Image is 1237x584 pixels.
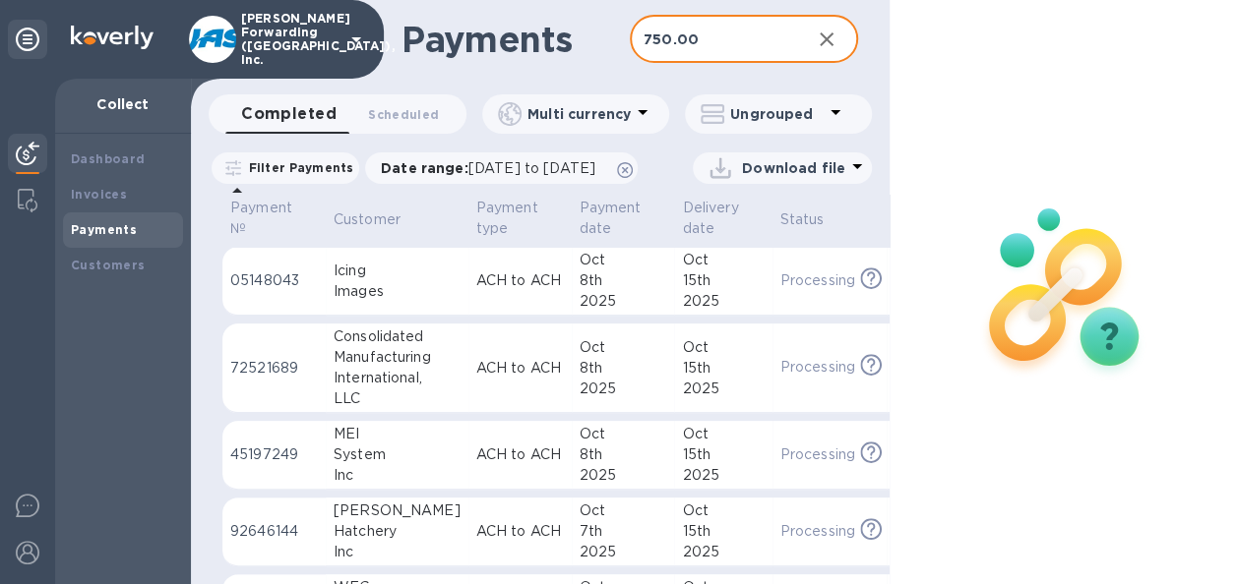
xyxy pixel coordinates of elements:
b: Dashboard [71,151,146,166]
div: 2025 [580,542,667,562]
span: Status [780,209,850,230]
p: Processing [780,270,855,291]
p: Payment № [230,198,292,239]
div: Consolidated [334,326,461,347]
p: Ungrouped [730,104,824,124]
p: 72521689 [230,358,318,379]
p: 45197249 [230,444,318,465]
p: Processing [780,357,855,378]
p: Payment type [476,198,538,239]
span: Completed [241,100,337,128]
p: [PERSON_NAME] Forwarding ([GEOGRAPHIC_DATA]), Inc. [241,12,340,67]
span: Payment date [580,198,667,239]
div: 2025 [682,465,764,486]
p: Customer [334,209,401,230]
b: Customers [71,258,146,272]
div: Icing [334,261,461,281]
p: Payment date [580,198,642,239]
p: 05148043 [230,270,318,291]
div: 2025 [682,291,764,312]
div: International, [334,368,461,388]
span: [DATE] to [DATE] [468,160,595,176]
p: Filter Payments [241,159,353,176]
b: Invoices [71,187,127,202]
p: Delivery date [682,198,738,239]
p: Download file [742,158,845,178]
span: Payment № [230,198,318,239]
div: [PERSON_NAME] [334,500,461,521]
div: Inc [334,465,461,486]
p: ACH to ACH [476,358,564,379]
div: Oct [580,250,667,270]
div: 8th [580,270,667,291]
div: Manufacturing [334,347,461,368]
div: Oct [580,337,667,358]
span: Payment type [476,198,564,239]
div: Images [334,281,461,302]
div: 2025 [682,379,764,399]
p: ACH to ACH [476,444,564,465]
p: Collect [71,94,175,114]
div: Oct [682,424,764,444]
div: MEI [334,424,461,444]
img: Logo [71,26,154,49]
div: Oct [682,500,764,521]
div: 15th [682,521,764,542]
span: Customer [334,209,426,230]
div: Unpin categories [8,20,47,59]
p: Multi currency [527,104,631,124]
div: Oct [580,424,667,444]
p: 92646144 [230,521,318,542]
div: Oct [580,500,667,521]
p: ACH to ACH [476,521,564,542]
div: LLC [334,388,461,409]
div: 2025 [580,291,667,312]
div: System [334,444,461,465]
p: Date range : [381,158,605,178]
h1: Payments [402,19,630,60]
p: Processing [780,521,855,542]
span: Scheduled [368,104,439,125]
div: Inc [334,542,461,562]
div: 2025 [580,465,667,486]
p: ACH to ACH [476,270,564,291]
p: Processing [780,444,855,465]
div: 15th [682,270,764,291]
div: 8th [580,444,667,465]
b: Payments [71,222,137,237]
div: Oct [682,250,764,270]
div: 2025 [682,542,764,562]
div: 15th [682,358,764,379]
div: 8th [580,358,667,379]
div: 7th [580,521,667,542]
span: Delivery date [682,198,764,239]
p: Status [780,209,825,230]
div: Date range:[DATE] to [DATE] [365,152,638,184]
div: 2025 [580,379,667,399]
div: 15th [682,444,764,465]
div: Oct [682,337,764,358]
div: Hatchery [334,521,461,542]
